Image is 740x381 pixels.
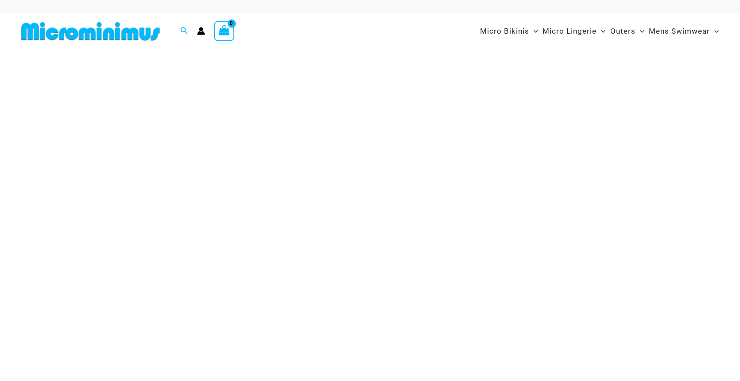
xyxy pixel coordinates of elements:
a: Micro BikinisMenu ToggleMenu Toggle [478,18,540,45]
span: Micro Bikinis [480,20,529,43]
a: Account icon link [197,27,205,35]
nav: Site Navigation [477,16,722,46]
a: Search icon link [180,26,188,37]
span: Outers [610,20,635,43]
a: Mens SwimwearMenu ToggleMenu Toggle [647,18,721,45]
span: Menu Toggle [529,20,538,43]
span: Menu Toggle [710,20,719,43]
a: OutersMenu ToggleMenu Toggle [608,18,647,45]
a: View Shopping Cart, empty [214,21,234,41]
span: Menu Toggle [635,20,644,43]
span: Micro Lingerie [542,20,597,43]
img: MM SHOP LOGO FLAT [18,21,163,41]
span: Menu Toggle [597,20,605,43]
span: Mens Swimwear [649,20,710,43]
img: Waves Breaking Ocean Bikini Pack [16,58,724,299]
a: Micro LingerieMenu ToggleMenu Toggle [540,18,608,45]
